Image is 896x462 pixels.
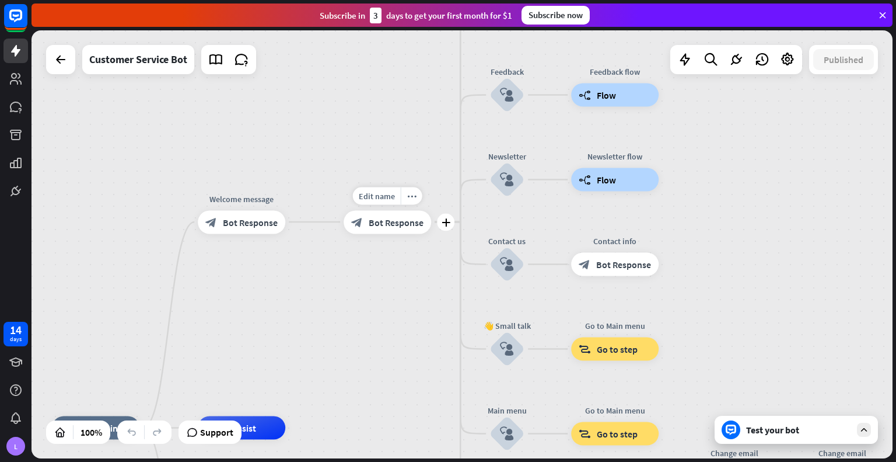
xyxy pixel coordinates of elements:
span: Bot Response [223,216,278,228]
div: 👋 Small talk [472,320,542,332]
div: Change email [790,447,895,458]
span: Flow [597,89,616,101]
div: Customer Service Bot [89,45,187,74]
div: Newsletter [472,151,542,162]
i: plus [442,218,450,226]
i: block_goto [579,428,591,440]
div: Feedback flow [562,66,667,78]
div: L [6,437,25,456]
div: Main menu [472,405,542,416]
div: Contact us [472,235,542,247]
div: days [10,335,22,343]
span: Go to step [597,343,638,355]
div: Feedback [472,66,542,78]
div: Go to Main menu [562,320,667,332]
i: block_bot_response [205,216,217,228]
i: builder_tree [579,89,591,101]
span: Bot Response [596,259,651,270]
i: block_user_input [500,427,514,441]
button: Open LiveChat chat widget [9,5,44,40]
i: block_goto [579,343,591,355]
i: block_bot_response [351,216,363,228]
div: Go to Main menu [562,405,667,416]
i: block_bot_response [579,259,590,270]
div: 3 [370,8,381,23]
div: Test your bot [746,424,851,436]
i: block_user_input [500,173,514,187]
div: Change email [699,447,769,458]
span: Edit name [359,190,395,201]
a: 14 days [3,322,28,346]
span: Bot Response [369,216,423,228]
span: Support [200,423,233,442]
div: Subscribe in days to get your first month for $1 [320,8,512,23]
i: block_user_input [500,342,514,356]
button: Published [813,49,874,70]
span: AI Assist [223,422,256,434]
div: Contact info [562,235,667,247]
div: 100% [77,423,106,442]
span: Flow [597,174,616,186]
i: builder_tree [579,174,591,186]
i: block_user_input [500,258,514,272]
i: more_horiz [407,192,416,200]
div: Subscribe now [521,6,590,25]
i: block_user_input [500,88,514,102]
div: Welcome message [189,193,294,204]
div: 14 [10,325,22,335]
span: Go to step [597,428,638,440]
div: Newsletter flow [562,151,667,162]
